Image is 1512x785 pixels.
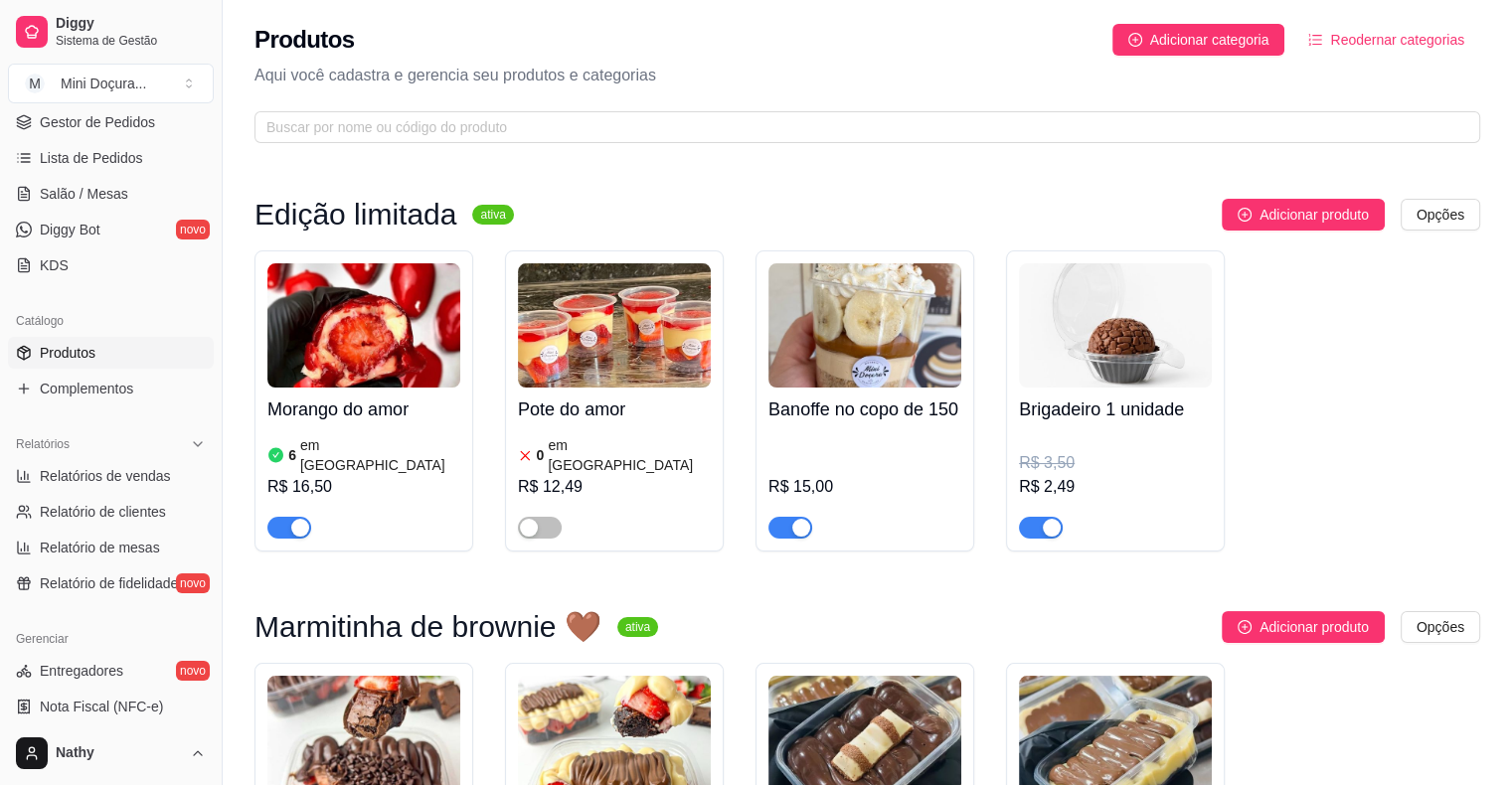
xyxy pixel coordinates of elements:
h4: Brigadeiro 1 unidade [1019,395,1212,423]
button: Nathy [8,729,214,777]
a: Relatórios de vendas [8,460,214,492]
span: Adicionar produto [1260,204,1369,226]
span: Nathy [56,744,182,762]
img: product-image [768,263,961,388]
sup: ativa [472,205,513,225]
a: Gestor de Pedidos [8,106,214,138]
input: Buscar por nome ou código do produto [266,116,1452,138]
span: ordered-list [1308,33,1322,47]
article: 0 [537,445,545,465]
a: Complementos [8,373,214,404]
span: Relatório de clientes [40,502,166,522]
a: Relatório de mesas [8,532,214,563]
a: KDS [8,249,214,281]
span: Diggy Bot [40,220,100,239]
a: Entregadoresnovo [8,655,214,687]
h4: Banoffe no copo de 150 [768,395,961,423]
a: Nota Fiscal (NFC-e) [8,691,214,722]
p: Aqui você cadastra e gerencia seu produtos e categorias [254,64,1480,87]
h4: Pote do amor [518,395,711,423]
span: plus-circle [1128,33,1142,47]
sup: ativa [617,617,658,637]
h2: Produtos [254,24,355,56]
span: Relatório de mesas [40,538,160,557]
div: Mini Doçura ... [61,74,146,93]
span: Lista de Pedidos [40,148,143,168]
div: R$ 2,49 [1019,475,1212,499]
span: Nota Fiscal (NFC-e) [40,697,163,716]
span: Adicionar categoria [1150,29,1269,51]
button: Adicionar produto [1222,611,1385,643]
span: Salão / Mesas [40,184,128,204]
button: Opções [1401,611,1480,643]
div: Catálogo [8,305,214,337]
span: Opções [1417,616,1464,638]
button: Reodernar categorias [1292,24,1480,56]
span: Relatórios [16,436,70,452]
div: R$ 16,50 [267,475,460,499]
span: Relatório de fidelidade [40,573,178,593]
img: product-image [518,263,711,388]
span: Complementos [40,379,133,398]
a: Relatório de fidelidadenovo [8,567,214,599]
a: Salão / Mesas [8,178,214,210]
span: Adicionar produto [1260,616,1369,638]
a: Relatório de clientes [8,496,214,528]
span: Sistema de Gestão [56,33,206,49]
button: Select a team [8,64,214,103]
span: plus-circle [1238,208,1252,222]
span: Diggy [56,15,206,33]
span: plus-circle [1238,620,1252,634]
a: DiggySistema de Gestão [8,8,214,56]
span: Gestor de Pedidos [40,112,155,132]
span: Entregadores [40,661,123,681]
span: Produtos [40,343,95,363]
button: Adicionar categoria [1112,24,1285,56]
article: em [GEOGRAPHIC_DATA] [548,435,711,475]
a: Produtos [8,337,214,369]
img: product-image [267,263,460,388]
button: Adicionar produto [1222,199,1385,231]
h3: Edição limitada [254,203,456,227]
h3: Marmitinha de brownie 🤎 [254,615,601,639]
h4: Morango do amor [267,395,460,423]
span: Reodernar categorias [1330,29,1464,51]
a: Diggy Botnovo [8,214,214,245]
a: Lista de Pedidos [8,142,214,174]
button: Opções [1401,199,1480,231]
span: Relatórios de vendas [40,466,171,486]
span: Opções [1417,204,1464,226]
span: KDS [40,255,69,275]
article: 6 [288,445,296,465]
div: R$ 3,50 [1019,451,1212,475]
span: M [25,74,45,93]
img: product-image [1019,263,1212,388]
div: Gerenciar [8,623,214,655]
article: em [GEOGRAPHIC_DATA] [300,435,460,475]
div: R$ 12,49 [518,475,711,499]
div: R$ 15,00 [768,475,961,499]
